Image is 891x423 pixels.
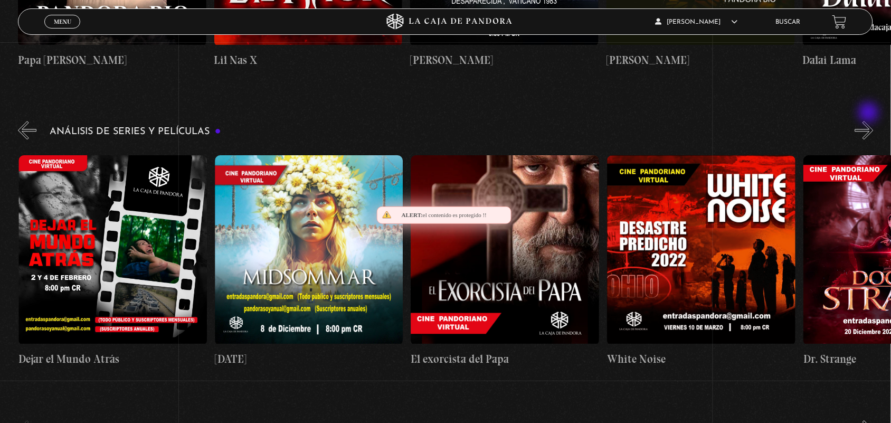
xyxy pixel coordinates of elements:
button: Previous [18,121,36,139]
h4: Papa [PERSON_NAME] [18,51,206,68]
div: el contenido es protegido !! [377,206,511,224]
h4: White Noise [607,351,795,368]
span: [PERSON_NAME] [656,19,738,25]
h4: El exorcista del Papa [411,351,599,368]
a: View your shopping cart [832,15,847,29]
span: Menu [54,18,71,25]
h4: [PERSON_NAME] [606,51,795,68]
span: Cerrar [50,27,75,35]
h4: Dejar el Mundo Atrás [18,351,207,368]
a: Buscar [776,19,801,25]
h4: [PERSON_NAME] [410,51,599,68]
h4: [DATE] [215,351,403,368]
a: El exorcista del Papa [411,147,599,376]
a: White Noise [607,147,795,376]
a: Dejar el Mundo Atrás [18,147,207,376]
span: Alert: [402,212,423,218]
h4: Lil Nas X [214,51,403,68]
a: [DATE] [215,147,403,376]
h3: Análisis de series y películas [50,127,221,137]
button: Next [855,121,874,139]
